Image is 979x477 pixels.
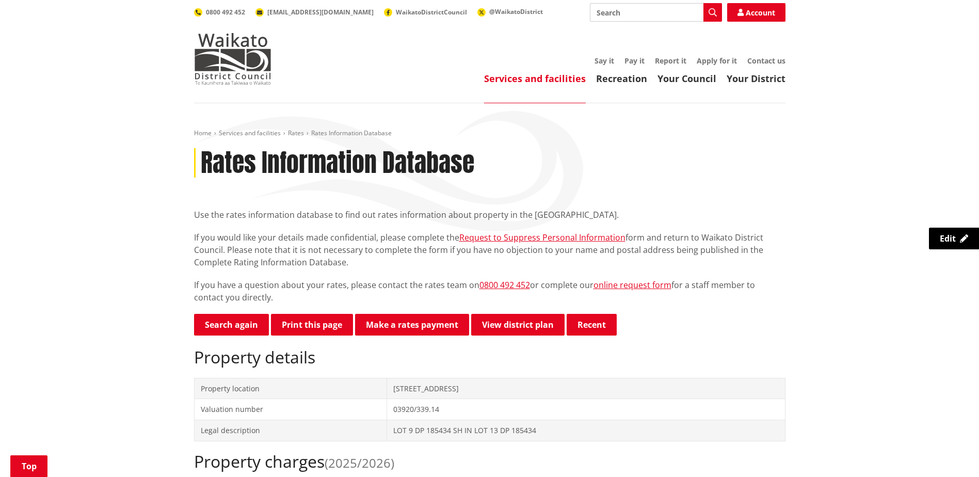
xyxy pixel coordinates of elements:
img: Waikato District Council - Te Kaunihera aa Takiwaa o Waikato [194,33,271,85]
a: [EMAIL_ADDRESS][DOMAIN_NAME] [255,8,374,17]
p: If you have a question about your rates, please contact the rates team on or complete our for a s... [194,279,785,304]
a: Search again [194,314,269,336]
span: Edit [940,233,956,244]
a: Apply for it [697,56,737,66]
button: Print this page [271,314,353,336]
iframe: Messenger Launcher [932,434,969,471]
span: Rates Information Database [311,129,392,137]
a: Edit [929,228,979,249]
nav: breadcrumb [194,129,785,138]
span: [EMAIL_ADDRESS][DOMAIN_NAME] [267,8,374,17]
a: Your District [727,72,785,85]
a: Top [10,455,47,477]
td: Legal description [194,420,387,441]
a: Pay it [624,56,645,66]
a: 0800 492 452 [479,279,530,291]
a: Services and facilities [219,129,281,137]
a: Report it [655,56,686,66]
a: Rates [288,129,304,137]
a: Say it [595,56,614,66]
button: Recent [567,314,617,336]
a: online request form [593,279,671,291]
a: Account [727,3,785,22]
h2: Property details [194,347,785,367]
td: [STREET_ADDRESS] [387,378,785,399]
span: @WaikatoDistrict [489,7,543,16]
h1: Rates Information Database [201,148,474,178]
input: Search input [590,3,722,22]
a: 0800 492 452 [194,8,245,17]
a: View district plan [471,314,565,336]
h2: Property charges [194,452,785,471]
a: Recreation [596,72,647,85]
td: Valuation number [194,399,387,420]
a: Home [194,129,212,137]
a: Your Council [657,72,716,85]
p: If you would like your details made confidential, please complete the form and return to Waikato ... [194,231,785,268]
a: @WaikatoDistrict [477,7,543,16]
a: Contact us [747,56,785,66]
a: WaikatoDistrictCouncil [384,8,467,17]
a: Make a rates payment [355,314,469,336]
td: Property location [194,378,387,399]
span: (2025/2026) [325,454,394,471]
a: Services and facilities [484,72,586,85]
td: 03920/339.14 [387,399,785,420]
span: 0800 492 452 [206,8,245,17]
p: Use the rates information database to find out rates information about property in the [GEOGRAPHI... [194,209,785,221]
td: LOT 9 DP 185434 SH IN LOT 13 DP 185434 [387,420,785,441]
span: WaikatoDistrictCouncil [396,8,467,17]
a: Request to Suppress Personal Information [459,232,625,243]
